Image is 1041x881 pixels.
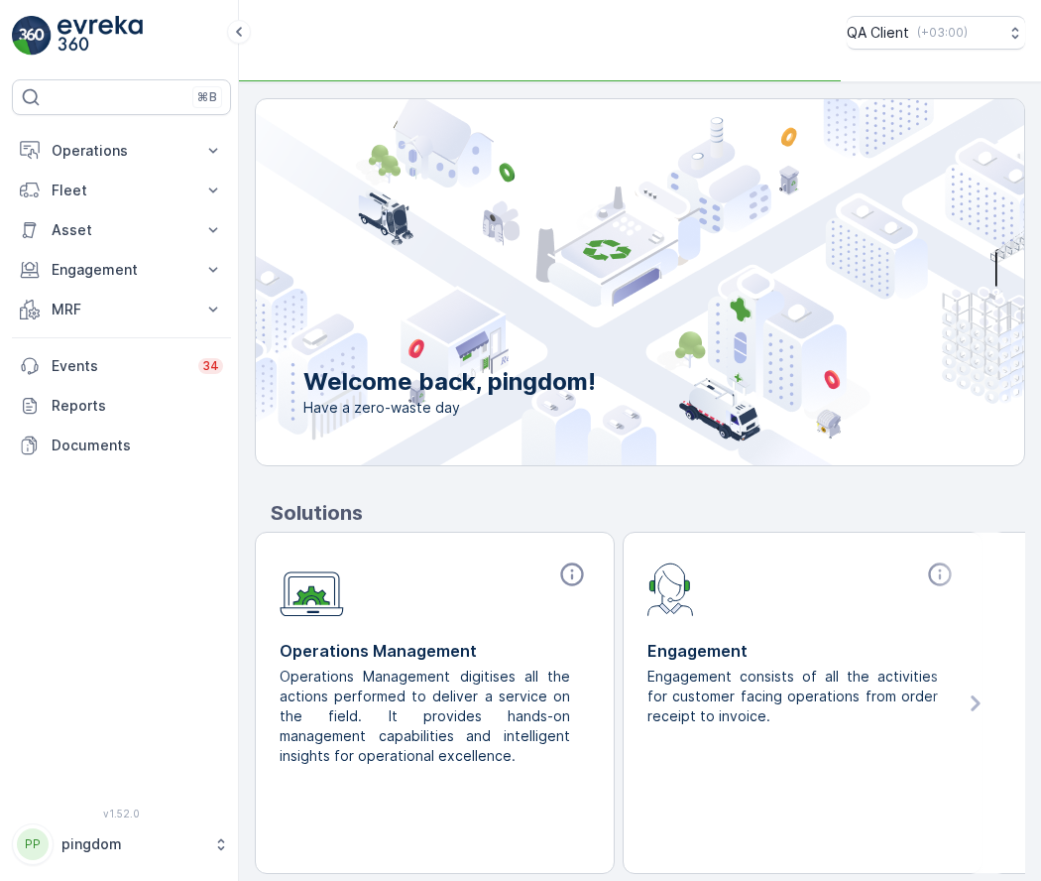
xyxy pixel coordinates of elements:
a: Events34 [12,346,231,386]
p: ⌘B [197,89,217,105]
p: Solutions [271,498,1025,528]
p: Engagement [52,260,191,280]
img: module-icon [280,561,344,617]
p: Asset [52,220,191,240]
p: Events [52,356,186,376]
p: Documents [52,436,223,455]
button: Engagement [12,250,231,290]
p: Fleet [52,181,191,200]
p: MRF [52,300,191,319]
p: Welcome back, pingdom! [303,366,596,398]
button: Operations [12,131,231,171]
button: MRF [12,290,231,329]
a: Reports [12,386,231,426]
p: ( +03:00 ) [917,25,968,41]
button: Fleet [12,171,231,210]
button: Asset [12,210,231,250]
p: QA Client [847,23,909,43]
p: 34 [202,358,219,374]
p: Operations Management digitises all the actions performed to deliver a service on the field. It p... [280,667,574,766]
button: PPpingdom [12,823,231,865]
a: Documents [12,426,231,465]
p: Engagement consists of all the activities for customer facing operations from order receipt to in... [647,667,942,726]
p: Operations [52,141,191,161]
button: QA Client(+03:00) [847,16,1025,50]
div: PP [17,828,49,860]
span: Have a zero-waste day [303,398,596,418]
p: Engagement [647,639,958,663]
img: logo_light-DOdMpM7g.png [58,16,143,56]
span: v 1.52.0 [12,808,231,819]
img: city illustration [167,99,1024,465]
img: logo [12,16,52,56]
img: module-icon [647,561,694,616]
p: Operations Management [280,639,590,663]
p: Reports [52,396,223,416]
p: pingdom [61,834,203,854]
